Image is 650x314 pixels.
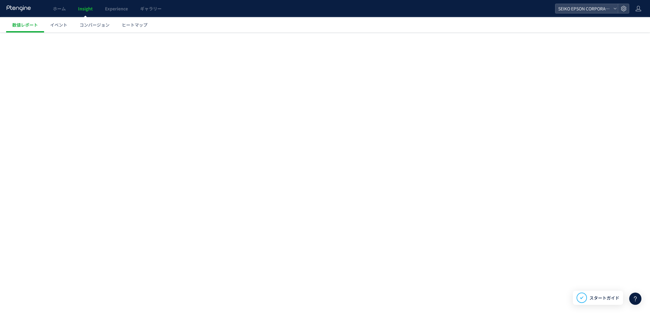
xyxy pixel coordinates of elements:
[122,22,148,28] span: ヒートマップ
[80,22,110,28] span: コンバージョン
[78,6,93,12] span: Insight
[53,6,66,12] span: ホーム
[12,22,38,28] span: 数値レポート
[556,4,611,13] span: SEIKO EPSON CORPORATION
[140,6,162,12] span: ギャラリー
[105,6,128,12] span: Experience
[589,295,619,301] span: スタートガイド
[50,22,67,28] span: イベント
